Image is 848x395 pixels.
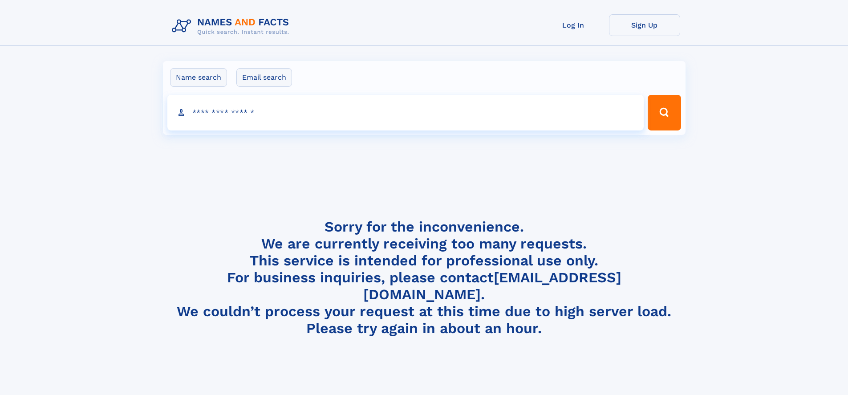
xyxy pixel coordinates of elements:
[168,218,680,337] h4: Sorry for the inconvenience. We are currently receiving too many requests. This service is intend...
[648,95,681,130] button: Search Button
[168,14,296,38] img: Logo Names and Facts
[170,68,227,87] label: Name search
[167,95,644,130] input: search input
[609,14,680,36] a: Sign Up
[363,269,621,303] a: [EMAIL_ADDRESS][DOMAIN_NAME]
[236,68,292,87] label: Email search
[538,14,609,36] a: Log In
